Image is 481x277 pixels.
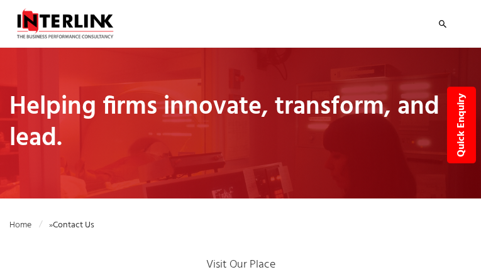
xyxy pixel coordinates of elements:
h5: Visit Our Place [9,256,472,274]
strong: Contact Us [53,218,94,232]
a: Quick Enquiry [447,87,476,163]
span: » [9,218,94,232]
h1: Helping firms innovate, transform, and lead. [9,92,472,155]
a: Home [9,218,42,232]
img: Interlink Consultancy [9,8,121,39]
